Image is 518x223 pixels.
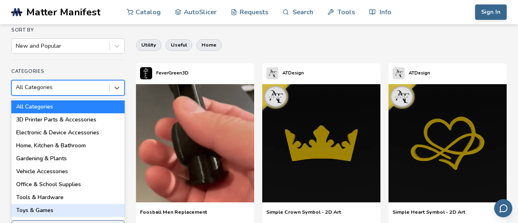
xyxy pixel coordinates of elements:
[11,204,125,217] div: Toys & Games
[11,68,125,74] h4: Categories
[11,165,125,178] div: Vehicle Accessories
[262,63,308,83] a: ATDesign's profileATDesign
[388,63,434,83] a: ATDesign's profileATDesign
[409,69,430,77] p: ATDesign
[26,6,100,18] span: Matter Manifest
[475,4,507,20] button: Sign In
[140,67,152,79] img: FeverGreen3D's profile
[166,39,192,51] button: useful
[266,209,341,221] a: Simple Crown Symbol - 2D Art
[11,100,125,113] div: All Categories
[156,69,189,77] p: FeverGreen3D
[11,113,125,126] div: 3D Printer Parts & Accessories
[282,69,304,77] p: ATDesign
[136,39,161,51] button: utility
[11,139,125,152] div: Home, Kitchen & Bathroom
[196,39,222,51] button: home
[494,199,512,217] button: Send feedback via email
[11,27,125,33] h4: Sort By
[11,152,125,165] div: Gardening & Plants
[11,126,125,139] div: Electronic & Device Accessories
[136,63,193,83] a: FeverGreen3D's profileFeverGreen3D
[140,209,207,221] a: Foosball Men Replacement
[266,67,278,79] img: ATDesign's profile
[11,191,125,204] div: Tools & Hardware
[16,84,17,91] input: All CategoriesAll Categories3D Printer Parts & AccessoriesElectronic & Device AccessoriesHome, Ki...
[393,209,465,221] a: Simple Heart Symbol - 2D Art
[11,178,125,191] div: Office & School Supplies
[393,67,405,79] img: ATDesign's profile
